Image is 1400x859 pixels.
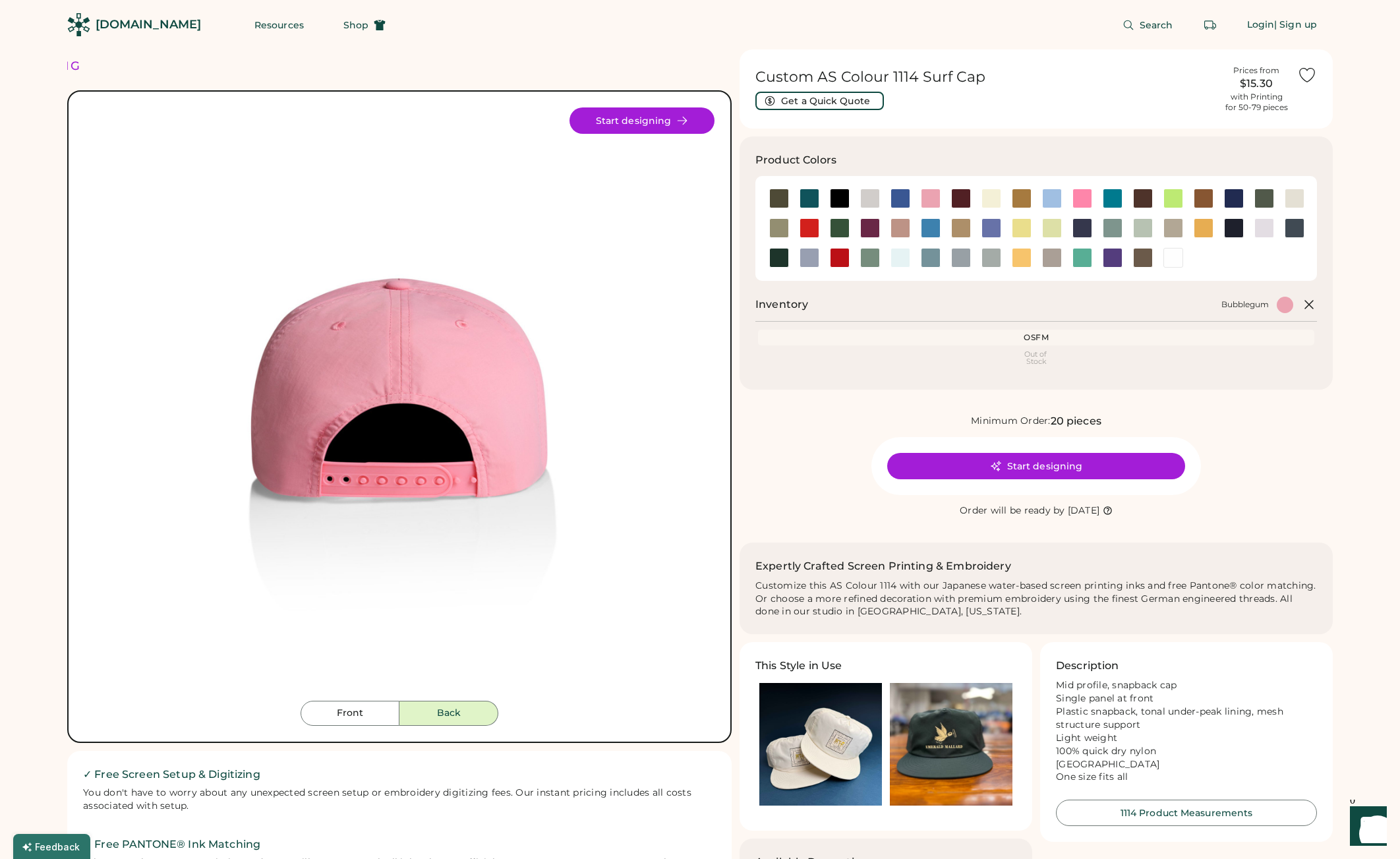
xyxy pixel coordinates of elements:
button: Start designing [887,453,1185,479]
img: Olive Green AS Colour 1114 Surf Hat printed with an image of a mallard holding a baguette in its ... [890,683,1012,806]
div: Prices from [1233,65,1279,76]
h3: This Style in Use [755,658,842,674]
button: Back [399,701,498,726]
div: [DOMAIN_NAME] [96,16,201,33]
button: Get a Quick Quote [755,92,884,110]
img: Rendered Logo - Screens [67,13,90,36]
h2: ✓ Free Screen Setup & Digitizing [83,767,716,783]
div: Minimum Order: [971,415,1051,428]
iframe: Front Chat [1337,800,1394,856]
span: Search [1140,20,1173,30]
span: Shop [343,20,368,30]
h3: Description [1056,658,1119,674]
div: Mid profile, snapback cap Single panel at front Plastic snapback, tonal under-peak lining, mesh s... [1056,679,1317,784]
button: Front [301,701,399,726]
button: 1114 Product Measurements [1056,800,1317,826]
h1: Custom AS Colour 1114 Surf Cap [755,68,1215,86]
div: OSFM [761,332,1312,343]
h2: Inventory [755,297,808,312]
button: Shop [328,12,401,38]
div: Customize this AS Colour 1114 with our Japanese water-based screen printing inks and free Pantone... [755,579,1317,619]
img: Ecru color hat with logo printed on a blue background [759,683,882,806]
h2: Expertly Crafted Screen Printing & Embroidery [755,558,1011,574]
div: $15.30 [1223,76,1289,92]
button: Start designing [569,107,715,134]
div: Login [1247,18,1275,32]
div: You don't have to worry about any unexpected screen setup or embroidery digitizing fees. Our inst... [83,786,716,813]
div: Out of Stock [761,351,1312,365]
div: 1114 Style Image [103,107,696,701]
button: Resources [239,12,320,38]
button: Retrieve an order [1197,12,1223,38]
div: [DATE] [1068,504,1100,518]
button: Search [1107,12,1189,38]
div: Order will be ready by [960,504,1065,518]
div: Bubblegum [1221,299,1269,310]
img: 1114 - Bubblegum Back Image [103,107,696,701]
div: | Sign up [1274,18,1317,32]
h2: ✓ Free PANTONE® Ink Matching [83,837,716,852]
div: with Printing for 50-79 pieces [1225,92,1288,113]
div: 20 pieces [1051,413,1101,429]
h3: Product Colors [755,152,836,168]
